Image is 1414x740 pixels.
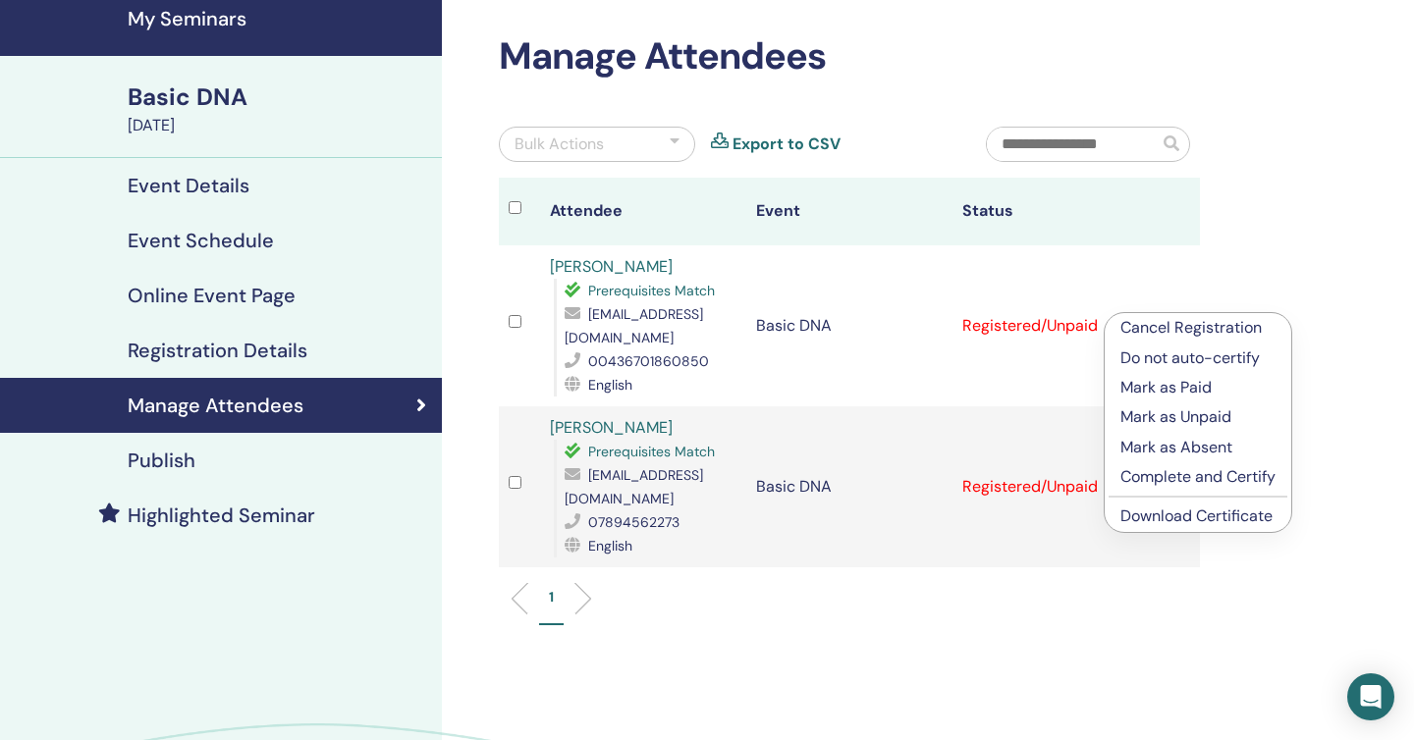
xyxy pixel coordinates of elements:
[588,352,709,370] span: 00436701860850
[1120,505,1273,526] a: Download Certificate
[746,406,952,567] td: Basic DNA
[515,132,604,156] div: Bulk Actions
[1120,405,1276,429] p: Mark as Unpaid
[588,537,632,555] span: English
[116,80,442,137] a: Basic DNA[DATE]
[128,339,307,362] h4: Registration Details
[128,174,249,197] h4: Event Details
[746,245,952,406] td: Basic DNA
[588,513,680,531] span: 07894562273
[549,587,554,608] p: 1
[588,376,632,394] span: English
[128,229,274,252] h4: Event Schedule
[128,114,430,137] div: [DATE]
[540,178,746,245] th: Attendee
[1120,436,1276,459] p: Mark as Absent
[588,282,715,299] span: Prerequisites Match
[565,466,703,507] span: [EMAIL_ADDRESS][DOMAIN_NAME]
[128,80,430,114] div: Basic DNA
[746,178,952,245] th: Event
[128,394,303,417] h4: Manage Attendees
[1120,465,1276,489] p: Complete and Certify
[1120,316,1276,340] p: Cancel Registration
[1120,376,1276,399] p: Mark as Paid
[550,256,673,277] a: [PERSON_NAME]
[588,443,715,460] span: Prerequisites Match
[1347,673,1394,720] div: Open Intercom Messenger
[128,449,195,472] h4: Publish
[565,305,703,346] span: [EMAIL_ADDRESS][DOMAIN_NAME]
[499,34,1200,79] h2: Manage Attendees
[128,7,430,30] h4: My Seminars
[733,132,841,156] a: Export to CSV
[1120,346,1276,370] p: Do not auto-certify
[128,284,296,307] h4: Online Event Page
[128,503,315,527] h4: Highlighted Seminar
[952,178,1159,245] th: Status
[550,417,673,438] a: [PERSON_NAME]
